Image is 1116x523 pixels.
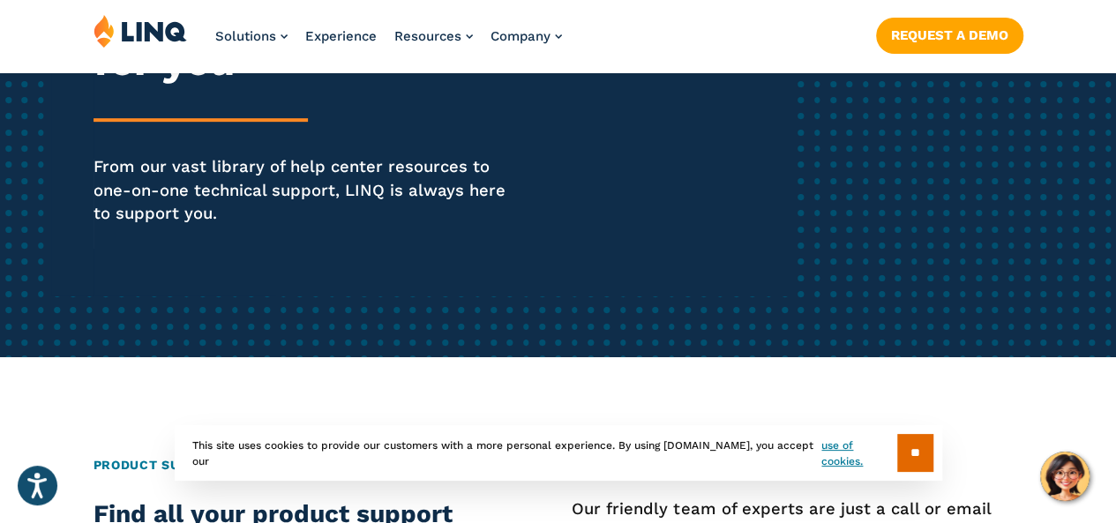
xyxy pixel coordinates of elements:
span: Resources [394,28,461,44]
a: Request a Demo [876,18,1023,53]
p: From our vast library of help center resources to one-on-one technical support, LINQ is always he... [94,155,523,225]
span: Company [491,28,551,44]
a: Experience [305,28,377,44]
button: Hello, have a question? Let’s chat. [1040,452,1090,501]
nav: Primary Navigation [215,14,562,72]
a: Company [491,28,562,44]
a: Resources [394,28,473,44]
nav: Button Navigation [876,14,1023,53]
a: use of cookies. [821,437,896,469]
a: Solutions [215,28,288,44]
span: Solutions [215,28,276,44]
div: This site uses cookies to provide our customers with a more personal experience. By using [DOMAIN... [175,425,942,481]
img: LINQ | K‑12 Software [94,14,187,48]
